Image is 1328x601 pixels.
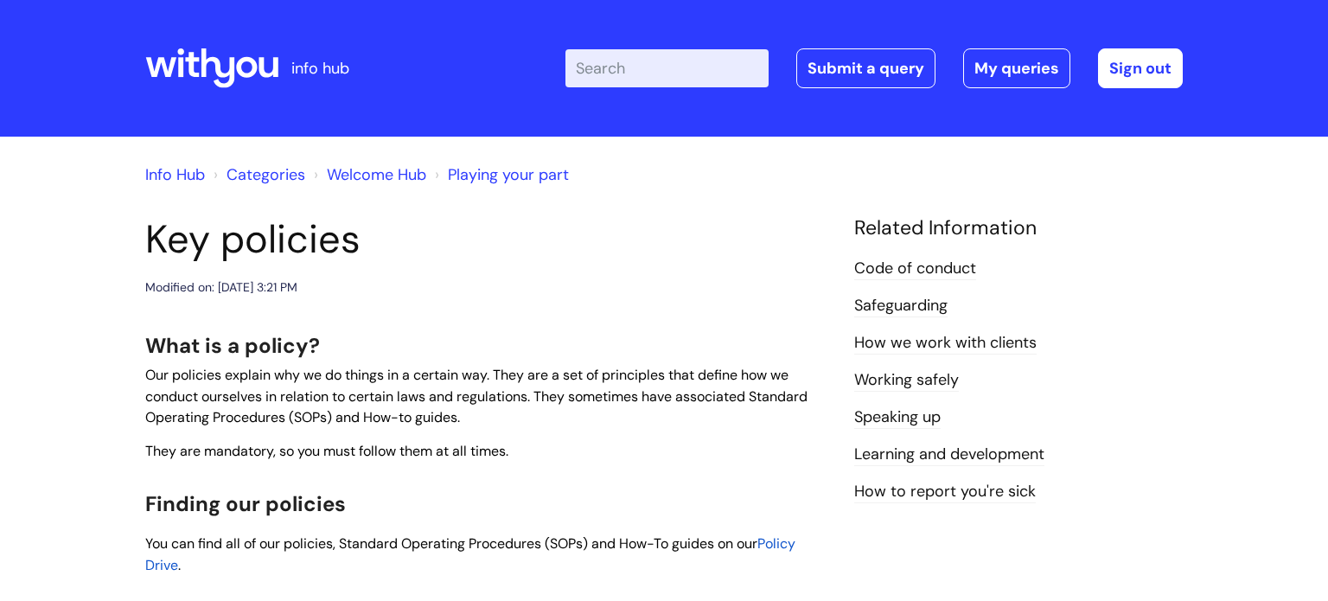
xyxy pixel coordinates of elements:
a: Code of conduct [854,258,976,280]
span: Our policies explain why we do things in a certain way. They are a set of principles that define ... [145,366,808,427]
li: Playing your part [431,161,569,189]
a: My queries [963,48,1070,88]
span: They are mandatory, so you must follow them at all times. [145,442,508,460]
h4: Related Information [854,216,1183,240]
a: Categories [227,164,305,185]
div: Modified on: [DATE] 3:21 PM [145,277,297,298]
span: What is a policy? [145,332,320,359]
a: Info Hub [145,164,205,185]
li: Solution home [209,161,305,189]
a: Welcome Hub [327,164,426,185]
li: Welcome Hub [310,161,426,189]
a: Learning and development [854,444,1044,466]
a: Working safely [854,369,959,392]
a: How we work with clients [854,332,1037,355]
span: . [178,556,181,574]
span: You can find all of our policies, Standard Operating Procedures (SOPs) and How-To guides on our [145,534,757,553]
h1: Key policies [145,216,828,263]
a: Safeguarding [854,295,948,317]
div: | - [565,48,1183,88]
a: Sign out [1098,48,1183,88]
a: Speaking up [854,406,941,429]
span: Finding our policies [145,490,346,517]
input: Search [565,49,769,87]
a: Submit a query [796,48,935,88]
a: Playing your part [448,164,569,185]
a: How to report you're sick [854,481,1036,503]
p: info hub [291,54,349,82]
a: Policy Drive [145,534,795,574]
